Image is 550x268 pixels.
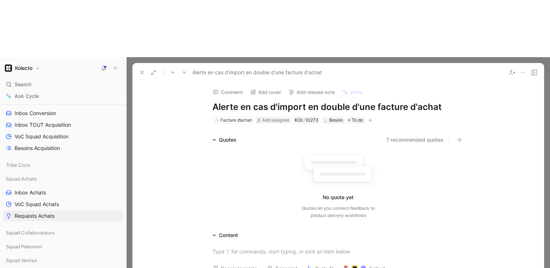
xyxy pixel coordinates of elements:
div: Quotes let you connect feedback to product delivery workflows [302,205,375,219]
span: Ask Cycle [15,92,39,100]
span: Besoins Acquisition [15,145,60,152]
span: Squad Paiement [6,243,42,250]
span: Write [350,89,363,95]
span: Tribe Coco [6,161,30,169]
a: VoC Squad Acquisition [3,131,123,142]
div: Quotes [219,135,236,144]
div: Tribe Coco [3,159,123,173]
img: Kolecto [5,64,12,72]
span: Inbox TOUT Acquisition [15,121,71,129]
img: 💡 [323,118,328,122]
div: Squad Paiement [3,241,123,252]
button: Add release note [285,87,338,97]
a: Besoins Acquisition [3,143,123,154]
div: Besoin [323,117,343,124]
div: Squad Paiement [3,241,123,254]
button: Write [339,87,366,97]
button: KolectoKolecto [3,63,42,73]
a: Inbox TOUT Acquisition [3,119,123,130]
span: Squad Ventes [6,257,37,264]
div: Search [3,79,123,90]
a: VoC Squad Achats [3,199,123,210]
span: VoC Squad Achats [15,201,59,208]
div: No quote yet [323,193,354,202]
span: Alerte en cas d'import en double d'une facture d'achat [192,68,322,77]
div: Content [219,231,238,240]
div: Facture d’achat [220,117,252,124]
a: Inbox Achats [3,187,123,198]
span: VoC Squad Acquisition [15,133,68,140]
button: Add cover [247,87,284,97]
div: 💡Besoin [322,117,344,124]
div: KOL-10273 [295,117,318,124]
a: Ask Cycle [3,91,123,102]
span: Add assignee [262,117,290,123]
div: Squad AchatsInbox AchatsVoC Squad AchatsRequests Achats [3,173,123,221]
span: Squad Collaborateurs [6,229,55,236]
div: Squad Ventes [3,255,123,266]
span: Squad Achats [6,175,37,182]
div: Squad Collaborateurs [3,227,123,240]
div: Squad Collaborateurs [3,227,123,238]
h1: Alerte en cas d'import en double d'une facture d'achat [212,101,464,113]
div: Tribe Coco [3,159,123,170]
div: To do [347,117,364,124]
span: Inbox Conversion [15,110,56,117]
div: Tribe GrowthInbox Lead GenInbox ConversionInbox TOUT AcquisitionVoC Squad AcquisitionBesoins Acqu... [3,82,123,154]
span: Search [15,80,31,89]
h1: Kolecto [15,65,32,71]
a: Inbox Conversion [3,108,123,119]
span: To do [352,117,363,124]
span: Requests Achats [15,212,55,220]
div: Content [210,231,241,240]
div: Squad Achats [3,173,123,184]
span: Inbox Achats [15,189,46,196]
button: Comment [210,87,246,97]
a: Requests Achats [3,210,123,221]
button: 7 recommended quotes [386,135,443,144]
div: Quotes [210,135,239,144]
